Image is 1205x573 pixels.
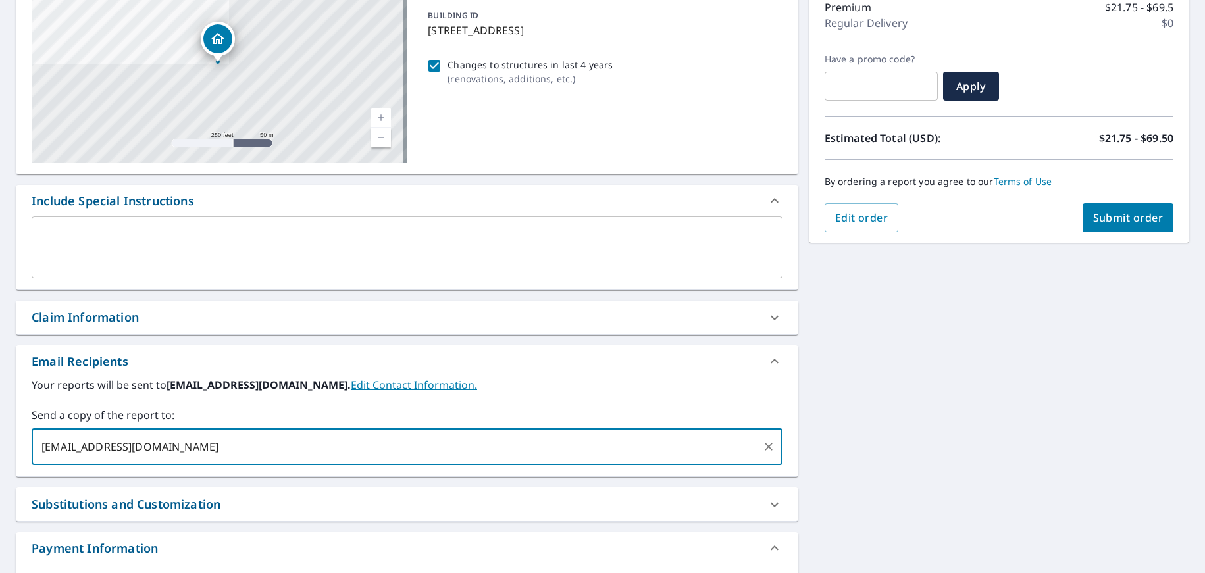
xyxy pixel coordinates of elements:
p: Changes to structures in last 4 years [448,58,613,72]
b: [EMAIL_ADDRESS][DOMAIN_NAME]. [167,378,351,392]
button: Edit order [825,203,899,232]
label: Have a promo code? [825,53,938,65]
div: Claim Information [32,309,139,326]
a: EditContactInfo [351,378,477,392]
p: [STREET_ADDRESS] [428,22,777,38]
div: Payment Information [32,539,158,557]
div: Email Recipients [32,353,128,370]
p: Estimated Total (USD): [825,130,999,146]
label: Your reports will be sent to [32,377,782,393]
a: Terms of Use [994,175,1052,187]
a: Current Level 17, Zoom In [371,108,391,128]
p: ( renovations, additions, etc. ) [448,72,613,86]
button: Submit order [1083,203,1174,232]
button: Apply [943,72,999,101]
p: BUILDING ID [428,10,478,21]
div: Substitutions and Customization [16,487,798,521]
div: Claim Information [16,301,798,334]
div: Dropped pin, building 1, Residential property, 832 Getty St S Sauk Centre, MN 56378 [201,22,235,62]
p: $21.75 - $69.50 [1099,130,1173,146]
div: Include Special Instructions [16,185,798,216]
div: Payment Information [16,532,798,564]
div: Email Recipients [16,345,798,377]
div: Include Special Instructions [32,192,194,210]
span: Edit order [835,211,888,225]
p: $0 [1162,15,1173,31]
span: Submit order [1093,211,1164,225]
span: Apply [954,79,988,93]
label: Send a copy of the report to: [32,407,782,423]
div: Substitutions and Customization [32,495,220,513]
p: By ordering a report you agree to our [825,176,1173,187]
a: Current Level 17, Zoom Out [371,128,391,147]
p: Regular Delivery [825,15,908,31]
button: Clear [759,437,778,456]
